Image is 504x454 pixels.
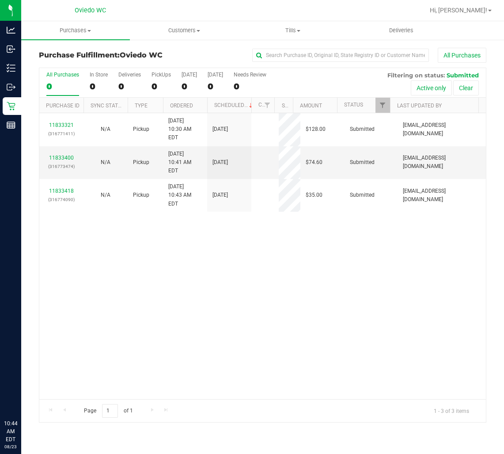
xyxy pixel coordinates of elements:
[21,21,130,40] a: Purchases
[282,103,328,109] a: State Registry ID
[90,81,108,92] div: 0
[208,81,223,92] div: 0
[120,51,163,59] span: Oviedo WC
[76,404,140,418] span: Page of 1
[375,98,390,113] a: Filter
[49,188,74,194] a: 11833418
[182,72,197,78] div: [DATE]
[101,159,110,165] span: Not Applicable
[168,117,202,142] span: [DATE] 10:30 AM EDT
[170,103,193,109] a: Ordered
[118,72,141,78] div: Deliveries
[258,102,286,108] a: Customer
[306,158,322,167] span: $74.60
[75,7,106,14] span: Oviedo WC
[234,81,266,92] div: 0
[130,21,239,40] a: Customers
[214,102,254,108] a: Scheduled
[212,158,228,167] span: [DATE]
[152,72,171,78] div: PickUps
[252,49,429,62] input: Search Purchase ID, Original ID, State Registry ID or Customer Name...
[350,125,375,134] span: Submitted
[397,103,442,109] a: Last Updated By
[306,191,322,199] span: $35.00
[90,72,108,78] div: In Store
[101,126,110,132] span: Not Applicable
[168,183,202,208] span: [DATE] 10:43 AM EDT
[430,7,487,14] span: Hi, [PERSON_NAME]!
[347,21,456,40] a: Deliveries
[130,27,238,34] span: Customers
[447,72,479,79] span: Submitted
[344,102,363,108] a: Status
[135,103,148,109] a: Type
[46,103,80,109] a: Purchase ID
[234,72,266,78] div: Needs Review
[377,27,425,34] span: Deliveries
[133,125,149,134] span: Pickup
[182,81,197,92] div: 0
[350,158,375,167] span: Submitted
[7,83,15,92] inline-svg: Outbound
[7,121,15,130] inline-svg: Reports
[4,420,17,443] p: 10:44 AM EDT
[168,150,202,175] span: [DATE] 10:41 AM EDT
[101,191,110,199] button: N/A
[45,130,78,138] p: (316771411)
[427,404,476,417] span: 1 - 3 of 3 items
[438,48,486,63] button: All Purchases
[403,154,481,171] span: [EMAIL_ADDRESS][DOMAIN_NAME]
[133,191,149,199] span: Pickup
[101,125,110,134] button: N/A
[152,81,171,92] div: 0
[101,158,110,167] button: N/A
[239,21,347,40] a: Tills
[387,72,445,79] span: Filtering on status:
[101,192,110,198] span: Not Applicable
[239,27,347,34] span: Tills
[350,191,375,199] span: Submitted
[9,383,35,410] iframe: Resource center
[300,103,322,109] a: Amount
[49,155,74,161] a: 11833400
[7,45,15,53] inline-svg: Inbound
[46,72,79,78] div: All Purchases
[45,195,78,204] p: (316774090)
[7,64,15,72] inline-svg: Inventory
[306,125,326,134] span: $128.00
[133,158,149,167] span: Pickup
[403,187,481,204] span: [EMAIL_ADDRESS][DOMAIN_NAME]
[212,191,228,199] span: [DATE]
[45,162,78,171] p: (316773474)
[212,125,228,134] span: [DATE]
[453,80,479,95] button: Clear
[7,26,15,34] inline-svg: Analytics
[403,121,481,138] span: [EMAIL_ADDRESS][DOMAIN_NAME]
[4,443,17,450] p: 08/23
[102,404,118,418] input: 1
[49,122,74,128] a: 11833321
[46,81,79,92] div: 0
[208,72,223,78] div: [DATE]
[118,81,141,92] div: 0
[39,51,188,59] h3: Purchase Fulfillment:
[21,27,130,34] span: Purchases
[7,102,15,111] inline-svg: Retail
[260,98,274,113] a: Filter
[411,80,452,95] button: Active only
[91,103,125,109] a: Sync Status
